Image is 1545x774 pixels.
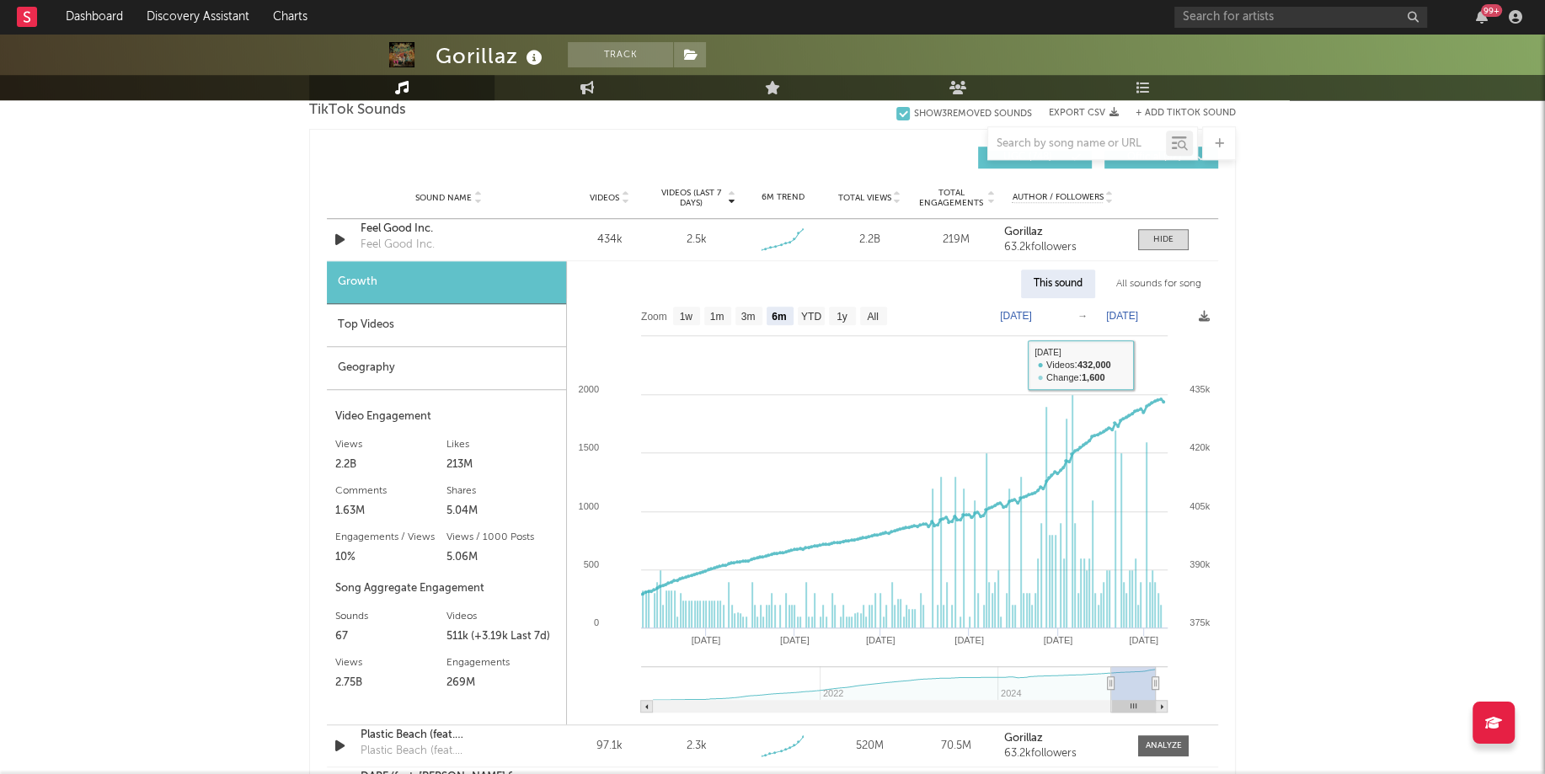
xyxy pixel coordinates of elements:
[741,311,756,323] text: 3m
[570,738,649,755] div: 97.1k
[361,727,537,744] a: Plastic Beach (feat. [PERSON_NAME] and [PERSON_NAME])
[1077,310,1088,322] text: →
[837,311,847,323] text: 1y
[1136,109,1236,118] button: + Add TikTok Sound
[1119,109,1236,118] button: + Add TikTok Sound
[1000,310,1032,322] text: [DATE]
[309,100,406,120] span: TikTok Sounds
[1189,442,1210,452] text: 420k
[772,311,786,323] text: 6m
[657,188,725,208] span: Videos (last 7 days)
[415,193,472,203] span: Sound Name
[1174,7,1427,28] input: Search for artists
[1004,227,1121,238] a: Gorillaz
[917,738,996,755] div: 70.5M
[327,304,566,347] div: Top Videos
[1189,559,1210,569] text: 390k
[1104,270,1214,298] div: All sounds for song
[327,347,566,390] div: Geography
[446,435,558,455] div: Likes
[1004,227,1043,238] strong: Gorillaz
[584,559,599,569] text: 500
[831,738,909,755] div: 520M
[570,232,649,248] div: 434k
[1106,310,1138,322] text: [DATE]
[335,455,446,475] div: 2.2B
[446,501,558,521] div: 5.04M
[335,673,446,693] div: 2.75B
[838,193,891,203] span: Total Views
[1189,384,1210,394] text: 435k
[1021,270,1095,298] div: This sound
[1043,635,1072,645] text: [DATE]
[361,743,537,760] div: Plastic Beach (feat. [PERSON_NAME] and [PERSON_NAME])
[361,221,537,238] a: Feel Good Inc.
[867,311,878,323] text: All
[1129,635,1158,645] text: [DATE]
[327,261,566,304] div: Growth
[1481,4,1502,17] div: 99 +
[744,191,822,204] div: 6M Trend
[917,188,986,208] span: Total Engagements
[1476,10,1488,24] button: 99+
[866,635,895,645] text: [DATE]
[446,673,558,693] div: 269M
[780,635,810,645] text: [DATE]
[335,547,446,568] div: 10%
[590,193,619,203] span: Videos
[335,407,558,427] div: Video Engagement
[594,617,599,627] text: 0
[335,435,446,455] div: Views
[335,627,446,647] div: 67
[914,109,1032,120] div: Show 3 Removed Sounds
[446,627,558,647] div: 511k (+3.19k Last 7d)
[801,311,821,323] text: YTD
[579,384,599,394] text: 2000
[335,527,446,547] div: Engagements / Views
[917,232,996,248] div: 219M
[1004,733,1043,744] strong: Gorillaz
[446,547,558,568] div: 5.06M
[1004,242,1121,254] div: 63.2k followers
[579,442,599,452] text: 1500
[361,237,435,254] div: Feel Good Inc.
[692,635,721,645] text: [DATE]
[988,137,1166,151] input: Search by song name or URL
[1189,501,1210,511] text: 405k
[568,42,673,67] button: Track
[335,501,446,521] div: 1.63M
[1049,108,1119,118] button: Export CSV
[1189,617,1210,627] text: 375k
[335,653,446,673] div: Views
[686,738,706,755] div: 2.3k
[436,42,547,70] div: Gorillaz
[446,606,558,627] div: Videos
[446,455,558,475] div: 213M
[831,232,909,248] div: 2.2B
[1004,733,1121,745] a: Gorillaz
[446,527,558,547] div: Views / 1000 Posts
[710,311,724,323] text: 1m
[641,311,667,323] text: Zoom
[686,232,706,248] div: 2.5k
[1004,748,1121,760] div: 63.2k followers
[335,579,558,599] div: Song Aggregate Engagement
[335,606,446,627] div: Sounds
[579,501,599,511] text: 1000
[954,635,984,645] text: [DATE]
[680,311,693,323] text: 1w
[335,481,446,501] div: Comments
[446,653,558,673] div: Engagements
[1012,192,1103,203] span: Author / Followers
[446,481,558,501] div: Shares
